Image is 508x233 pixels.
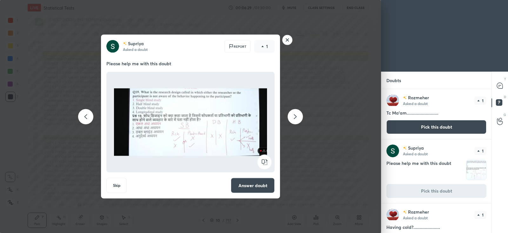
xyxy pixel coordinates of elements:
[403,96,407,100] img: no-rating-badge.077c3623.svg
[386,120,486,134] button: Pick this doubt
[106,178,127,193] button: Skip
[386,109,486,116] h4: Tc Ma'am.........................
[403,146,407,150] img: no-rating-badge.077c3623.svg
[403,151,428,156] p: Asked a doubt
[224,40,251,53] div: Report
[403,210,407,214] img: no-rating-badge.077c3623.svg
[106,40,119,53] img: 3
[381,89,491,233] div: grid
[482,149,484,153] p: 1
[482,99,484,102] p: 1
[231,178,275,193] button: Answer doubt
[386,224,486,230] h4: Having cold?.....................
[386,145,399,157] img: 3
[504,95,506,99] p: D
[466,160,486,180] img: 17567051851V3C38.JPEG
[504,77,506,81] p: T
[266,43,268,50] p: 1
[128,41,144,46] p: Supriya
[386,160,464,180] h4: Please help me with this doubt
[408,95,429,100] p: Rozmeher
[504,112,506,117] p: G
[482,213,484,217] p: 1
[408,145,424,151] p: Supriya
[106,60,275,67] p: Please help me with this doubt
[403,101,428,106] p: Asked a doubt
[123,47,148,52] p: Asked a doubt
[381,72,406,89] p: Doubts
[403,215,428,220] p: Asked a doubt
[386,208,399,221] img: 3
[114,74,267,170] img: 17567051851V3C38.JPEG
[386,94,399,107] img: 3
[408,209,429,215] p: Rozmeher
[123,42,127,45] img: no-rating-badge.077c3623.svg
